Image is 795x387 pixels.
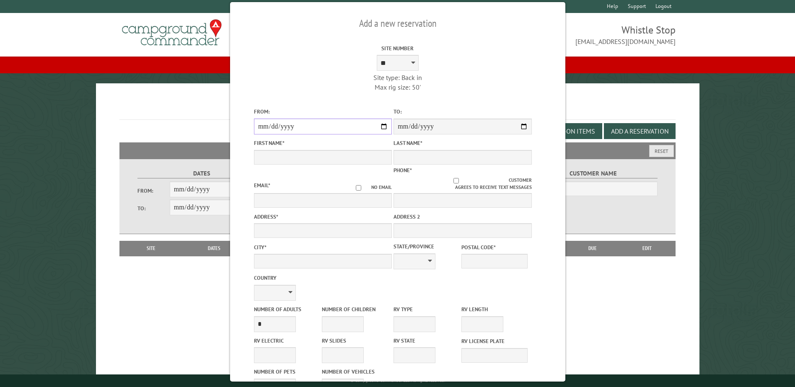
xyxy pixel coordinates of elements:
label: RV Slides [321,337,388,345]
th: Site [124,241,178,256]
label: Address 2 [394,213,531,221]
label: Dates [137,169,265,178]
label: Number of Pets [254,368,320,376]
button: Reset [649,145,674,157]
label: Postal Code [461,243,528,251]
button: Edit Add-on Items [530,123,602,139]
th: Edit [619,241,676,256]
label: RV Electric [254,337,320,345]
label: Country [254,274,391,282]
label: Last Name [394,139,531,147]
label: RV State [394,337,460,345]
label: From: [254,108,391,116]
label: From: [137,187,169,195]
label: Customer Name [529,169,657,178]
label: RV Length [461,305,528,313]
h1: Reservations [119,97,675,120]
button: Add a Reservation [604,123,676,139]
label: Address [254,213,391,221]
th: Due [566,241,619,256]
small: © Campground Commander LLC. All rights reserved. [350,378,445,383]
label: To: [394,108,531,116]
th: Dates [179,241,250,256]
h2: Filters [119,142,675,158]
label: Customer agrees to receive text messages [394,177,531,191]
label: Phone [394,167,412,174]
label: No email [346,184,392,191]
div: Site type: Back in [329,73,466,82]
label: Number of Vehicles [321,368,388,376]
label: To: [137,204,169,212]
label: RV License Plate [461,337,528,345]
label: State/Province [394,243,460,250]
h2: Add a new reservation [254,15,541,31]
label: Number of Children [321,305,388,313]
div: Max rig size: 50' [329,83,466,92]
img: Campground Commander [119,16,224,49]
label: First Name [254,139,391,147]
input: No email [346,185,371,191]
label: RV Type [394,305,460,313]
label: Site Number [329,44,466,52]
input: Customer agrees to receive text messages [404,178,509,183]
label: City [254,243,391,251]
label: Email [254,182,270,189]
label: Number of Adults [254,305,320,313]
